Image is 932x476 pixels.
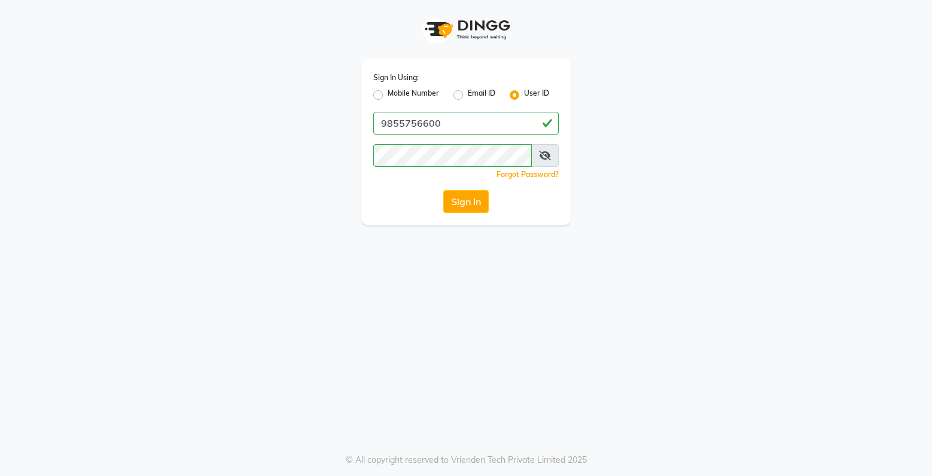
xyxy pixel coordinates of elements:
input: Username [373,144,532,167]
label: User ID [524,88,549,102]
label: Sign In Using: [373,72,419,83]
img: logo1.svg [418,12,514,47]
label: Email ID [468,88,495,102]
label: Mobile Number [388,88,439,102]
a: Forgot Password? [497,170,559,179]
button: Sign In [443,190,489,213]
input: Username [373,112,559,135]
